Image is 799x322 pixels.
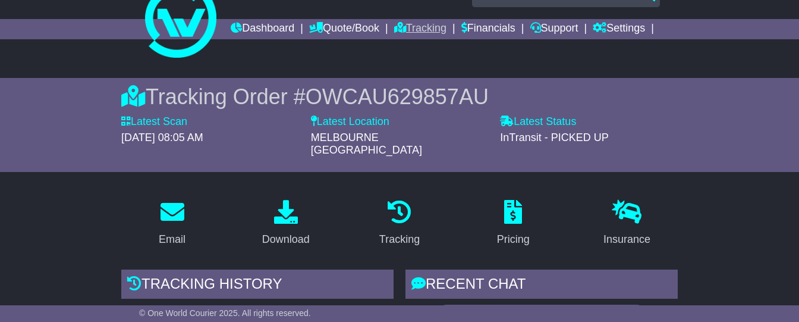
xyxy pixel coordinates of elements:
[262,232,310,248] div: Download
[603,232,650,248] div: Insurance
[500,115,576,129] label: Latest Status
[530,19,578,39] a: Support
[231,19,294,39] a: Dashboard
[372,196,427,252] a: Tracking
[306,85,489,109] span: OWCAU629857AU
[379,232,420,248] div: Tracking
[405,270,678,302] div: RECENT CHAT
[497,232,530,248] div: Pricing
[489,196,537,252] a: Pricing
[254,196,317,252] a: Download
[394,19,446,39] a: Tracking
[596,196,658,252] a: Insurance
[121,84,678,110] div: Tracking Order #
[309,19,379,39] a: Quote/Book
[500,132,608,143] span: InTransit - PICKED UP
[121,270,394,302] div: Tracking history
[593,19,645,39] a: Settings
[121,132,203,143] span: [DATE] 08:05 AM
[159,232,185,248] div: Email
[311,115,389,129] label: Latest Location
[139,308,311,318] span: © One World Courier 2025. All rights reserved.
[121,115,187,129] label: Latest Scan
[311,132,422,157] span: MELBOURNE [GEOGRAPHIC_DATA]
[461,19,515,39] a: Financials
[151,196,193,252] a: Email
